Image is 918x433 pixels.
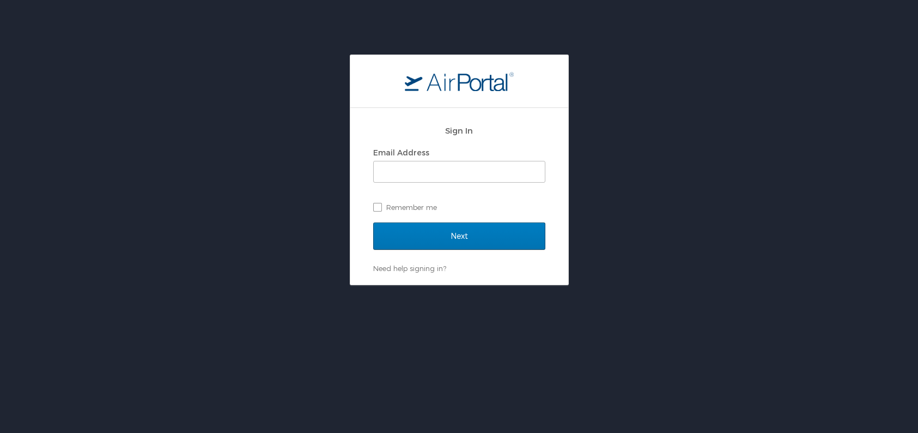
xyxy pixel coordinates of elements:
h2: Sign In [373,124,545,137]
label: Remember me [373,199,545,215]
label: Email Address [373,148,429,157]
input: Next [373,222,545,250]
img: logo [405,71,514,91]
a: Need help signing in? [373,264,446,273]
